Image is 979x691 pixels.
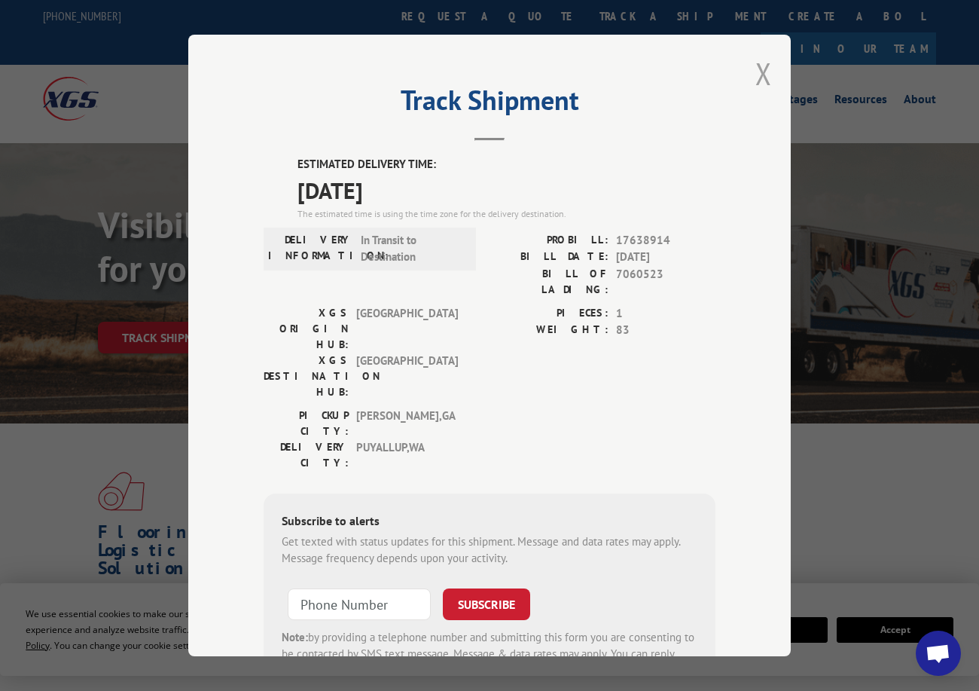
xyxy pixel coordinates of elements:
span: 83 [616,322,715,339]
span: 17638914 [616,231,715,249]
label: DELIVERY CITY: [264,439,349,470]
div: by providing a telephone number and submitting this form you are consenting to be contacted by SM... [282,628,697,680]
h2: Track Shipment [264,90,715,118]
span: [GEOGRAPHIC_DATA] [356,352,458,399]
label: PICKUP CITY: [264,407,349,439]
span: In Transit to Destination [361,231,462,265]
label: PIECES: [489,304,608,322]
div: The estimated time is using the time zone for the delivery destination. [297,206,715,220]
label: DELIVERY INFORMATION: [268,231,353,265]
span: [DATE] [297,173,715,206]
label: WEIGHT: [489,322,608,339]
span: [DATE] [616,249,715,266]
span: [PERSON_NAME] , GA [356,407,458,439]
div: Get texted with status updates for this shipment. Message and data rates may apply. Message frequ... [282,533,697,567]
strong: Note: [282,629,308,644]
label: PROBILL: [489,231,608,249]
label: XGS DESTINATION HUB: [264,352,349,399]
div: Open chat [916,631,961,676]
button: Close modal [755,54,772,93]
span: 7060523 [616,265,715,297]
label: BILL OF LADING: [489,265,608,297]
span: [GEOGRAPHIC_DATA] [356,304,458,352]
label: XGS ORIGIN HUB: [264,304,349,352]
button: SUBSCRIBE [443,588,530,619]
input: Phone Number [288,588,431,619]
span: 1 [616,304,715,322]
div: Subscribe to alerts [282,511,697,533]
label: ESTIMATED DELIVERY TIME: [297,156,715,173]
label: BILL DATE: [489,249,608,266]
span: PUYALLUP , WA [356,439,458,470]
